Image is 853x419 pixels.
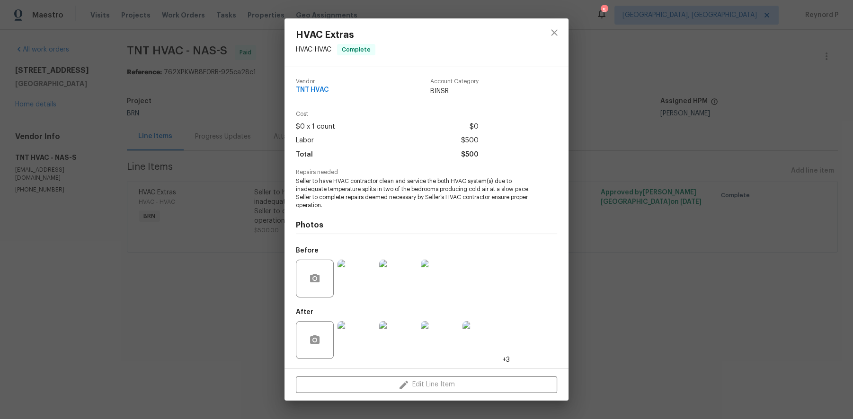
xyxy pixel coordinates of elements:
[296,120,335,134] span: $0 x 1 count
[470,120,479,134] span: $0
[296,169,557,175] span: Repairs needed
[296,134,314,148] span: Labor
[338,45,374,54] span: Complete
[502,355,510,365] span: +3
[430,79,479,85] span: Account Category
[430,87,479,96] span: BINSR
[461,134,479,148] span: $500
[601,6,607,15] div: 5
[461,148,479,162] span: $500
[296,247,319,254] h5: Before
[296,309,313,315] h5: After
[296,220,557,230] h4: Photos
[296,87,329,94] span: TNT HVAC
[296,177,531,209] span: Seller to have HVAC contractor clean and service the both HVAC system(s) due to inadequate temper...
[296,111,479,117] span: Cost
[296,46,331,53] span: HVAC - HVAC
[296,30,375,40] span: HVAC Extras
[296,79,329,85] span: Vendor
[543,21,566,44] button: close
[296,148,313,162] span: Total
